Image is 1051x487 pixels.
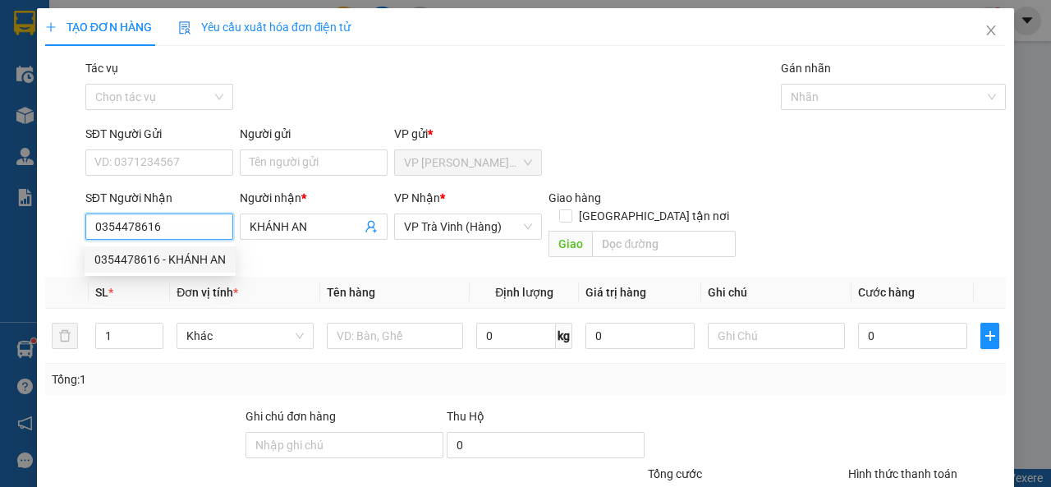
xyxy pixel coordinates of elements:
[45,21,57,33] span: plus
[178,21,351,34] span: Yêu cầu xuất hóa đơn điện tử
[548,191,601,204] span: Giao hàng
[95,286,108,299] span: SL
[46,71,192,86] span: VP [GEOGRAPHIC_DATA]
[980,323,999,349] button: plus
[177,286,238,299] span: Đơn vị tính
[85,189,233,207] div: SĐT Người Nhận
[327,323,464,349] input: VD: Bàn, Ghế
[39,107,180,122] span: CỔ CHIÊN
[88,89,105,104] span: CÓ
[394,191,440,204] span: VP Nhận
[85,62,118,75] label: Tác vụ
[186,324,304,348] span: Khác
[858,286,915,299] span: Cước hàng
[94,250,226,269] div: 0354478616 - KHÁNH AN
[981,329,998,342] span: plus
[178,21,191,34] img: icon
[7,107,180,122] span: GIAO:
[98,107,180,122] span: KO BAO ƯỚT
[85,246,236,273] div: 0354478616 - KHÁNH AN
[585,323,695,349] input: 0
[984,24,998,37] span: close
[45,21,152,34] span: TẠO ĐƠN HÀNG
[240,125,388,143] div: Người gửi
[85,125,233,143] div: SĐT Người Gửi
[648,467,702,480] span: Tổng cước
[55,9,190,25] strong: BIÊN NHẬN GỬI HÀNG
[708,323,845,349] input: Ghi Chú
[246,410,336,423] label: Ghi chú đơn hàng
[7,71,240,86] p: NHẬN:
[592,231,735,257] input: Dọc đường
[365,220,378,233] span: user-add
[327,286,375,299] span: Tên hàng
[394,125,542,143] div: VP gửi
[52,323,78,349] button: delete
[701,277,851,309] th: Ghi chú
[404,214,532,239] span: VP Trà Vinh (Hàng)
[7,32,153,63] span: VP [PERSON_NAME] ([GEOGRAPHIC_DATA]) -
[7,32,240,63] p: GỬI:
[7,89,105,104] span: 0358785291 -
[240,189,388,207] div: Người nhận
[404,150,532,175] span: VP Trần Phú (Hàng)
[556,323,572,349] span: kg
[447,410,484,423] span: Thu Hộ
[495,286,553,299] span: Định lượng
[548,231,592,257] span: Giao
[848,467,957,480] label: Hình thức thanh toán
[968,8,1014,54] button: Close
[572,207,736,225] span: [GEOGRAPHIC_DATA] tận nơi
[781,62,831,75] label: Gán nhãn
[585,286,646,299] span: Giá trị hàng
[246,432,443,458] input: Ghi chú đơn hàng
[52,370,407,388] div: Tổng: 1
